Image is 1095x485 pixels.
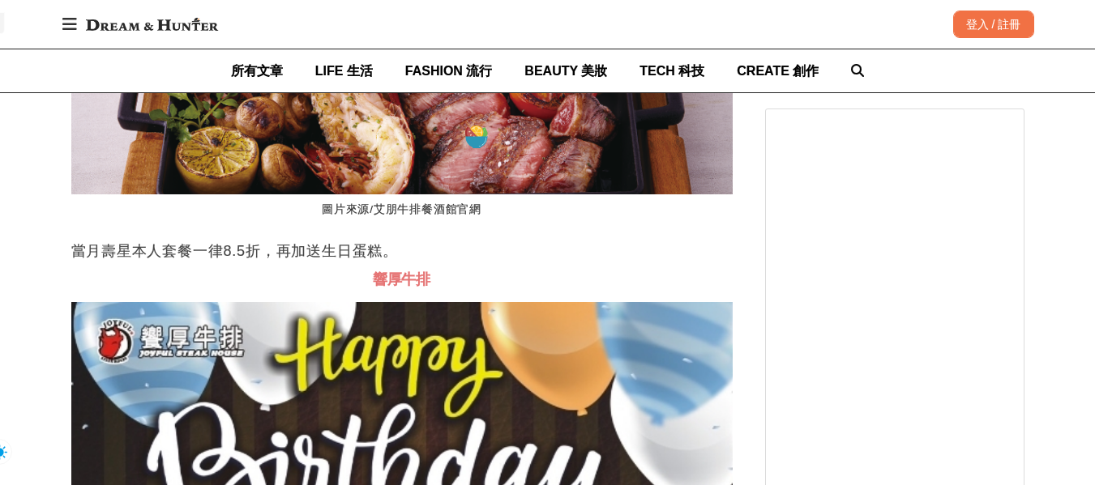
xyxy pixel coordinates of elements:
span: TECH 科技 [639,64,704,78]
span: LIFE 生活 [315,64,373,78]
span: 響厚牛排 [373,271,430,287]
a: LIFE 生活 [315,49,373,92]
img: Dream & Hunter [78,10,226,39]
span: CREATE 創作 [737,64,819,78]
div: 登入 / 註冊 [953,11,1034,38]
a: FASHION 流行 [405,49,493,92]
figcaption: 圖片來源/艾朋牛排餐酒館官網 [71,194,733,226]
a: BEAUTY 美妝 [524,49,607,92]
a: TECH 科技 [639,49,704,92]
span: FASHION 流行 [405,64,493,78]
span: BEAUTY 美妝 [524,64,607,78]
span: 所有文章 [231,64,283,78]
a: 所有文章 [231,49,283,92]
a: CREATE 創作 [737,49,819,92]
p: 當月壽星本人套餐一律8.5折，再加送生日蛋糕。 [71,239,733,263]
